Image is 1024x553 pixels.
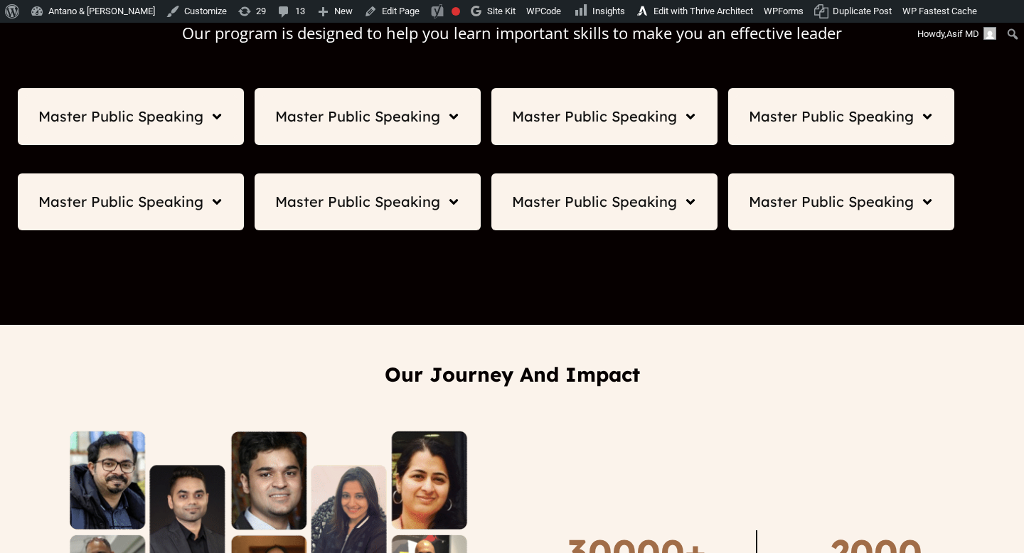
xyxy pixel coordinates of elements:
[512,109,677,124] div: Master Public Speaking
[38,194,203,210] div: Master Public Speaking
[275,109,440,124] div: Master Public Speaking
[29,21,995,45] p: Our program is designed to help you learn important skills to make you an effective leader
[275,194,440,210] div: Master Public Speaking
[487,6,516,16] span: Site Kit
[452,7,460,16] div: Focus keyphrase not set
[946,28,979,39] span: Asif MD
[38,109,203,124] div: Master Public Speaking
[749,194,914,210] div: Master Public Speaking
[592,6,625,16] span: Insights
[749,109,914,124] div: Master Public Speaking
[512,194,677,210] div: Master Public Speaking
[385,362,640,387] strong: Our journey and impact
[912,23,1002,45] a: Howdy,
